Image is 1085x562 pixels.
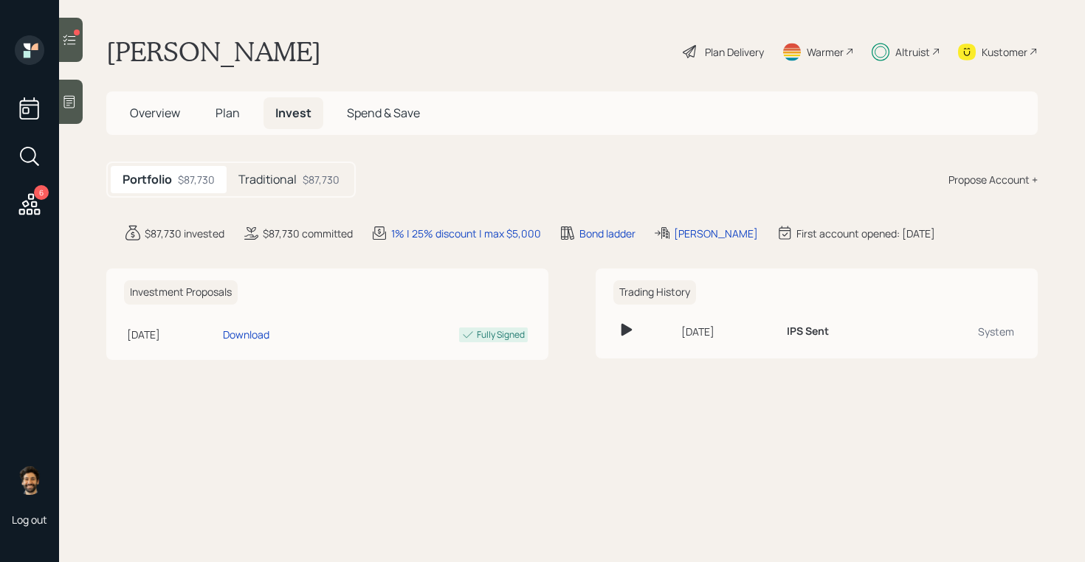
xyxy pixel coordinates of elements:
[178,172,215,187] div: $87,730
[34,185,49,200] div: 6
[674,226,758,241] div: [PERSON_NAME]
[391,226,541,241] div: 1% | 25% discount | max $5,000
[681,324,775,339] div: [DATE]
[263,226,353,241] div: $87,730 committed
[15,465,44,495] img: eric-schwartz-headshot.png
[914,324,1014,339] div: System
[223,327,269,342] div: Download
[275,105,311,121] span: Invest
[347,105,420,121] span: Spend & Save
[124,280,238,305] h6: Investment Proposals
[705,44,764,60] div: Plan Delivery
[106,35,321,68] h1: [PERSON_NAME]
[123,173,172,187] h5: Portfolio
[477,328,525,341] div: Fully Signed
[895,44,930,60] div: Altruist
[127,327,217,342] div: [DATE]
[613,280,696,305] h6: Trading History
[579,226,635,241] div: Bond ladder
[130,105,180,121] span: Overview
[303,172,340,187] div: $87,730
[948,172,1038,187] div: Propose Account +
[787,325,829,338] h6: IPS Sent
[216,105,240,121] span: Plan
[982,44,1027,60] div: Kustomer
[145,226,224,241] div: $87,730 invested
[238,173,297,187] h5: Traditional
[12,513,47,527] div: Log out
[796,226,935,241] div: First account opened: [DATE]
[807,44,844,60] div: Warmer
